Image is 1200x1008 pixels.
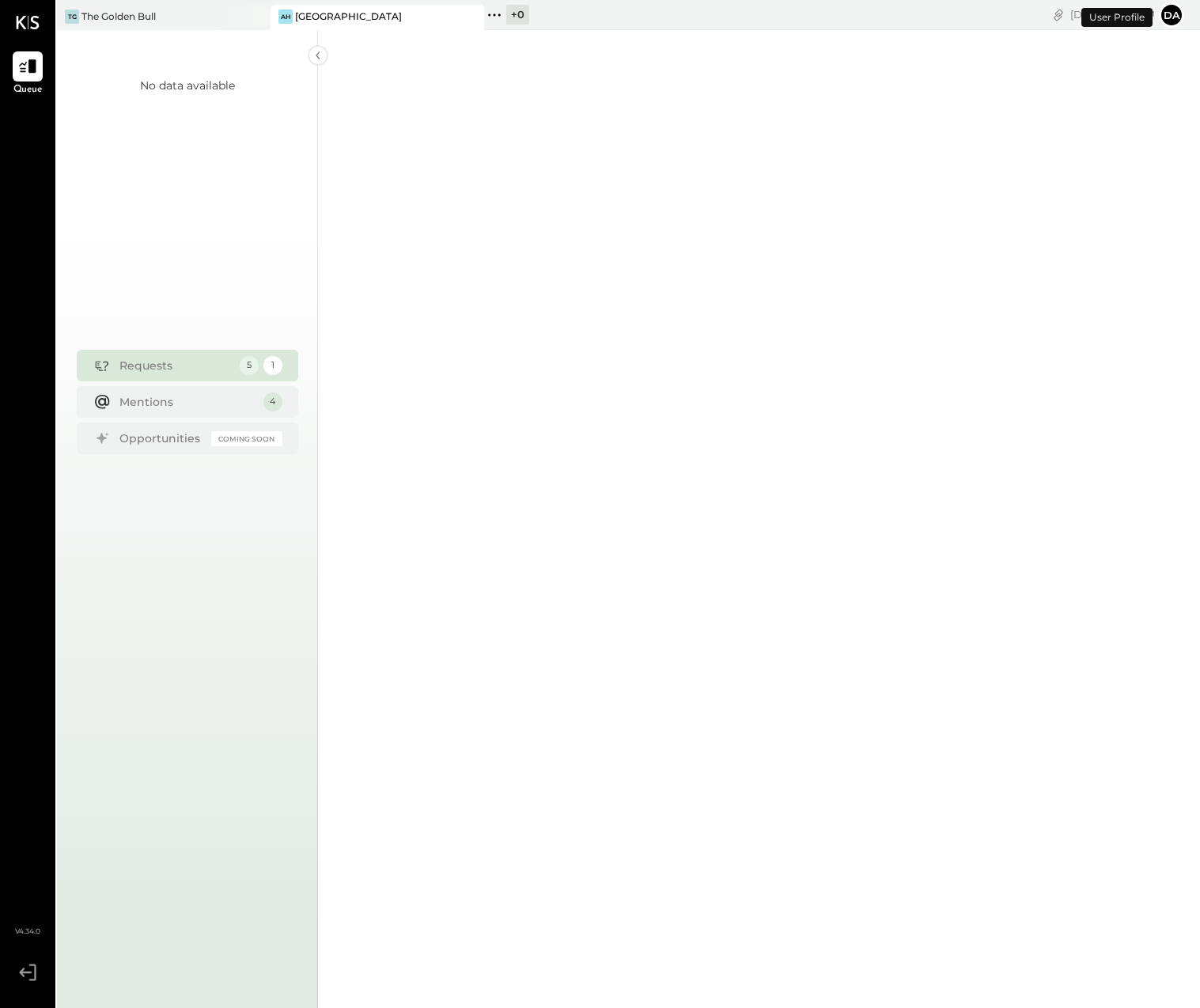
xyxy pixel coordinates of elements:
[1050,6,1066,23] div: copy link
[278,9,293,24] div: AH
[295,9,402,23] div: [GEOGRAPHIC_DATA]
[1,51,55,97] a: Queue
[240,356,259,375] div: 5
[263,356,282,375] div: 1
[119,394,256,410] div: Mentions
[1159,2,1184,28] button: da
[1081,8,1153,27] div: User Profile
[65,9,79,24] div: TG
[263,392,282,411] div: 4
[1070,7,1155,22] div: [DATE]
[119,358,232,373] div: Requests
[506,5,529,25] div: + 0
[13,83,43,97] span: Queue
[140,78,235,93] div: No data available
[119,430,203,446] div: Opportunities
[81,9,156,23] div: The Golden Bull
[211,431,282,446] div: Coming Soon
